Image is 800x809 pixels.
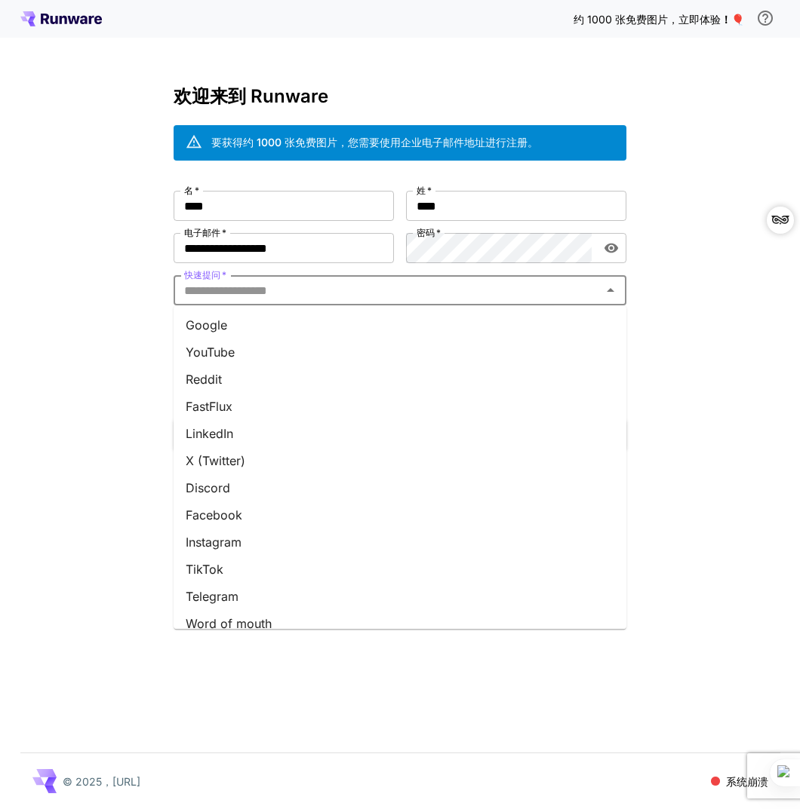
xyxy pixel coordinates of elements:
[174,529,626,556] li: Instagram
[726,775,768,788] font: 系统崩溃
[598,234,625,262] button: 切换密码可见性
[174,610,626,637] li: Word of mouth
[174,339,626,366] li: YouTube
[600,280,621,301] button: Close
[750,3,780,33] button: 为了获得免费信用资格，您需要使用企业电子邮件地址注册并点击我们发送给您的电子邮件中的验证链接。
[174,447,626,474] li: X (Twitter)
[174,311,626,339] li: Google
[174,393,626,420] li: FastFlux
[184,185,193,196] font: 名
[174,366,626,393] li: Reddit
[63,775,140,788] font: © 2025，[URL]
[184,269,220,280] font: 快速提问
[174,501,626,529] li: Facebook
[174,474,626,501] li: Discord
[184,227,220,238] font: 电子邮件
[174,85,328,107] font: 欢迎来到 Runware
[417,227,435,238] font: 密码
[174,583,626,610] li: Telegram
[211,136,538,149] font: 要获得约 1000 张免费图片，您需要使用企业电子邮件地址进行注册。
[574,13,721,26] font: 约 1000 张免费图片，立即体验
[174,420,626,447] li: LinkedIn
[417,185,426,196] font: 姓
[721,13,744,26] font: ！🎈
[174,556,626,583] li: TikTok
